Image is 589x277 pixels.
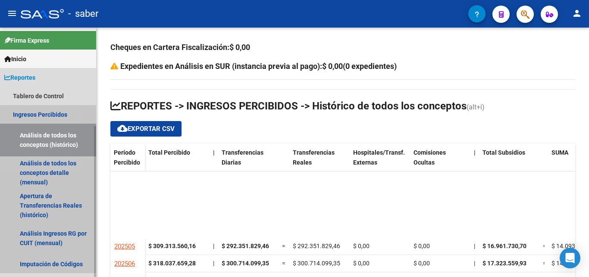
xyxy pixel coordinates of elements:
[474,260,475,267] span: |
[551,149,568,156] span: SUMA
[222,260,269,267] span: $ 300.714.099,35
[350,143,410,180] datatable-header-cell: Hospitales/Transf. Externas
[117,125,175,133] span: Exportar CSV
[4,54,26,64] span: Inicio
[414,260,430,267] span: $ 0,00
[482,149,525,156] span: Total Subsidios
[560,248,580,268] div: Open Intercom Messenger
[289,143,350,180] datatable-header-cell: Transferencias Reales
[145,143,210,180] datatable-header-cell: Total Percibido
[110,121,182,137] button: Exportar CSV
[218,143,279,180] datatable-header-cell: Transferencias Diarias
[414,149,446,166] span: Comisiones Ocultas
[474,243,475,249] span: |
[293,260,340,267] span: $ 300.714.099,35
[213,260,214,267] span: |
[293,149,335,166] span: Transferencias Reales
[213,149,215,156] span: |
[148,260,196,267] strong: $ 318.037.659,28
[4,73,35,82] span: Reportes
[353,149,405,166] span: Hospitales/Transf. Externas
[353,243,370,249] span: $ 0,00
[543,243,546,249] span: =
[114,243,135,250] span: 202505
[467,103,485,111] span: (alt+i)
[293,243,340,249] span: $ 292.351.829,46
[110,43,250,52] strong: Cheques en Cartera Fiscalización:
[282,243,285,249] span: =
[210,143,218,180] datatable-header-cell: |
[322,60,397,72] div: $ 0,00(0 expedientes)
[543,260,546,267] span: =
[474,149,476,156] span: |
[114,260,135,268] span: 202506
[414,243,430,249] span: $ 0,00
[229,41,250,53] div: $ 0,00
[353,260,370,267] span: $ 0,00
[410,143,470,180] datatable-header-cell: Comisiones Ocultas
[117,123,128,134] mat-icon: cloud_download
[68,4,98,23] span: - saber
[482,243,526,249] span: $ 16.961.730,70
[120,62,397,71] strong: Expedientes en Análisis en SUR (instancia previa al pago):
[110,100,467,112] span: REPORTES -> INGRESOS PERCIBIDOS -> Histórico de todos los conceptos
[222,149,263,166] span: Transferencias Diarias
[148,243,196,249] strong: $ 309.313.560,16
[282,260,285,267] span: =
[482,260,526,267] span: $ 17.323.559,93
[114,149,140,166] span: Período Percibido
[7,8,17,19] mat-icon: menu
[572,8,582,19] mat-icon: person
[4,36,49,45] span: Firma Express
[110,143,145,180] datatable-header-cell: Período Percibido
[470,143,479,180] datatable-header-cell: |
[148,149,190,156] span: Total Percibido
[479,143,539,180] datatable-header-cell: Total Subsidios
[222,243,269,249] span: $ 292.351.829,46
[213,243,214,249] span: |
